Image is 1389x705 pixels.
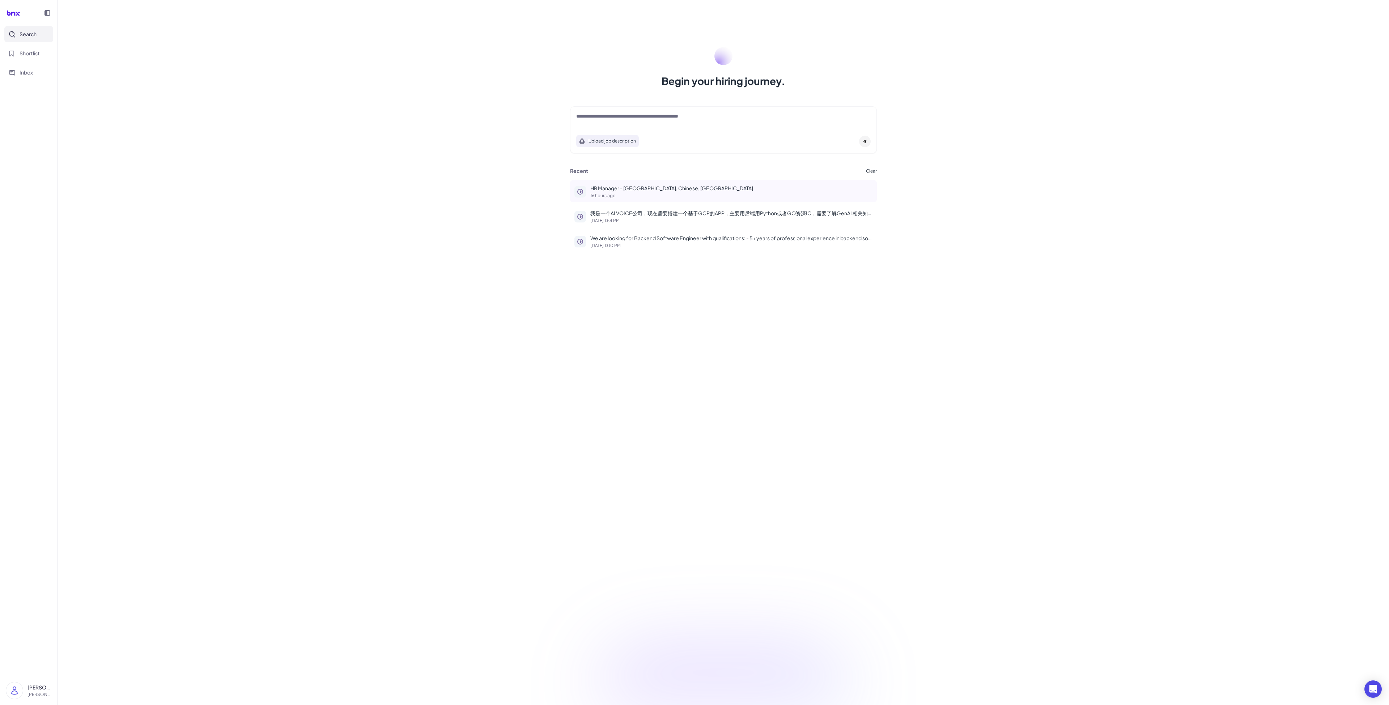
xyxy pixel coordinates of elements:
[1364,680,1382,698] div: Open Intercom Messenger
[4,45,53,61] button: Shortlist
[590,218,872,223] p: [DATE] 1:54 PM
[576,135,639,147] button: Search using job description
[590,184,872,192] p: HR Manager - [GEOGRAPHIC_DATA], Chinese, [GEOGRAPHIC_DATA]
[20,30,37,38] span: Search
[570,168,588,174] h3: Recent
[590,209,872,217] p: 我是一个AI VOICE公司，现在需要搭建一个基于GCP的APP，主要用后端用Python或者GO资深IC，需要了解GenAI 相关知识需要 在湾区，最好是来自于类似产品的公司
[4,64,53,81] button: Inbox
[866,169,877,173] button: Clear
[27,684,52,691] p: [PERSON_NAME]
[590,243,872,248] p: [DATE] 1:00 PM
[662,74,785,88] h1: Begin your hiring journey.
[570,230,877,252] button: We are looking for Backend Software Engineer with qualifications: - 5+ years of professional expe...
[590,194,872,198] p: 16 hours ago
[6,682,23,699] img: user_logo.png
[570,205,877,227] button: 我是一个AI VOICE公司，现在需要搭建一个基于GCP的APP，主要用后端用Python或者GO资深IC，需要了解GenAI 相关知识需要 在湾区，最好是来自于类似产品的公司[DATE] 1:...
[20,69,33,76] span: Inbox
[570,180,877,202] button: HR Manager - [GEOGRAPHIC_DATA], Chinese, [GEOGRAPHIC_DATA]16 hours ago
[590,234,872,242] p: We are looking for Backend Software Engineer with qualifications: - 5+ years of professional expe...
[20,50,40,57] span: Shortlist
[27,691,52,698] p: [PERSON_NAME][EMAIL_ADDRESS][DOMAIN_NAME]
[4,26,53,42] button: Search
